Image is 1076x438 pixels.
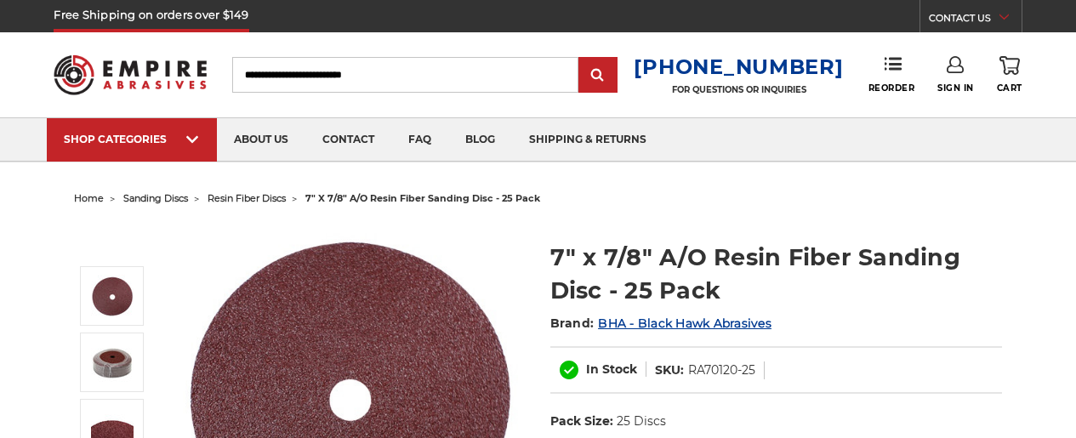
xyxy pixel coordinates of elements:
a: [PHONE_NUMBER] [634,54,843,79]
a: about us [217,118,305,162]
input: Submit [581,59,615,93]
a: Cart [997,56,1022,94]
img: 7" x 7/8" A/O Resin Fiber Sanding Disc - 25 Pack [91,341,134,384]
a: shipping & returns [512,118,663,162]
a: sanding discs [123,192,188,204]
a: CONTACT US [929,9,1022,32]
dd: 25 Discs [617,412,666,430]
a: blog [448,118,512,162]
a: Reorder [868,56,915,93]
dt: Pack Size: [550,412,613,430]
img: 7 inch aluminum oxide resin fiber disc [91,275,134,317]
a: resin fiber discs [208,192,286,204]
a: BHA - Black Hawk Abrasives [598,316,771,331]
span: Cart [997,82,1022,94]
span: In Stock [586,361,637,377]
p: FOR QUESTIONS OR INQUIRIES [634,84,843,95]
a: contact [305,118,391,162]
dd: RA70120-25 [688,361,755,379]
a: faq [391,118,448,162]
span: Reorder [868,82,915,94]
span: Brand: [550,316,595,331]
a: home [74,192,104,204]
span: 7" x 7/8" a/o resin fiber sanding disc - 25 pack [305,192,540,204]
span: Sign In [937,82,974,94]
h1: 7" x 7/8" A/O Resin Fiber Sanding Disc - 25 Pack [550,241,1002,307]
img: Empire Abrasives [54,45,206,105]
div: SHOP CATEGORIES [64,133,200,145]
dt: SKU: [655,361,684,379]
